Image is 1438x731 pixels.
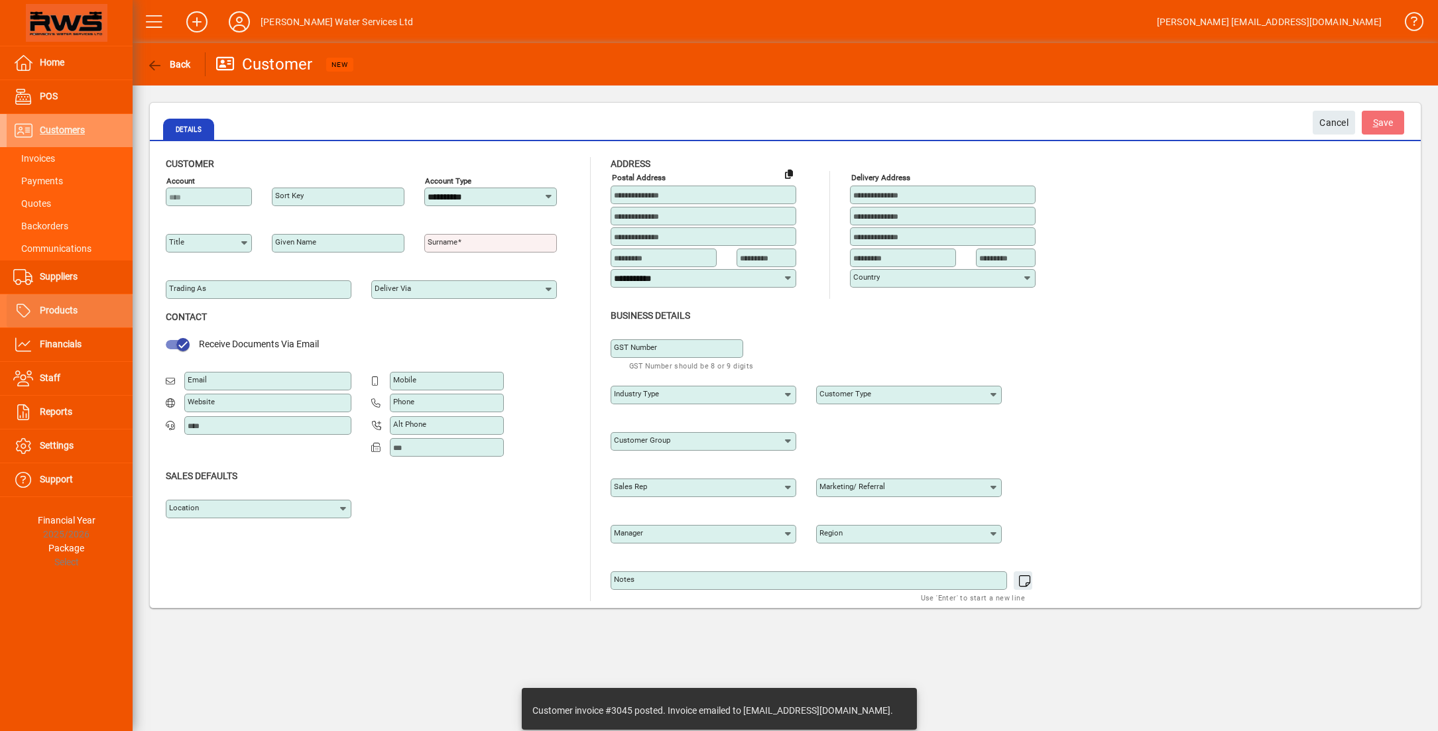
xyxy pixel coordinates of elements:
[614,343,657,352] mat-label: GST Number
[40,271,78,282] span: Suppliers
[38,515,95,526] span: Financial Year
[40,474,73,484] span: Support
[7,396,133,429] a: Reports
[1395,3,1421,46] a: Knowledge Base
[169,237,184,247] mat-label: Title
[166,158,214,169] span: Customer
[147,59,191,70] span: Back
[13,176,63,186] span: Payments
[166,471,237,481] span: Sales defaults
[1313,111,1355,135] button: Cancel
[143,52,194,76] button: Back
[166,176,195,186] mat-label: Account
[40,406,72,417] span: Reports
[215,54,313,75] div: Customer
[40,372,60,383] span: Staff
[614,435,670,445] mat-label: Customer group
[614,389,659,398] mat-label: Industry type
[614,575,634,584] mat-label: Notes
[1373,112,1394,134] span: ave
[13,198,51,209] span: Quotes
[7,170,133,192] a: Payments
[331,60,348,69] span: NEW
[1157,11,1382,32] div: [PERSON_NAME] [EMAIL_ADDRESS][DOMAIN_NAME]
[13,221,68,231] span: Backorders
[48,543,84,553] span: Package
[921,590,1025,605] mat-hint: Use 'Enter' to start a new line
[7,215,133,237] a: Backorders
[425,176,471,186] mat-label: Account Type
[1373,117,1378,128] span: S
[40,91,58,101] span: POS
[853,272,880,282] mat-label: Country
[819,389,871,398] mat-label: Customer type
[40,305,78,315] span: Products
[40,339,82,349] span: Financials
[611,158,650,169] span: Address
[7,429,133,463] a: Settings
[778,163,800,184] button: Copy to Delivery address
[393,397,414,406] mat-label: Phone
[188,375,207,384] mat-label: Email
[169,503,199,512] mat-label: Location
[428,237,457,247] mat-label: Surname
[393,375,416,384] mat-label: Mobile
[13,243,91,254] span: Communications
[532,704,893,717] div: Customer invoice #3045 posted. Invoice emailed to [EMAIL_ADDRESS][DOMAIN_NAME].
[40,125,85,135] span: Customers
[375,284,411,293] mat-label: Deliver via
[819,482,885,491] mat-label: Marketing/ Referral
[1362,111,1404,135] button: Save
[7,80,133,113] a: POS
[629,358,754,373] mat-hint: GST Number should be 8 or 9 digits
[7,362,133,395] a: Staff
[393,420,426,429] mat-label: Alt Phone
[611,310,690,321] span: Business details
[188,397,215,406] mat-label: Website
[7,260,133,294] a: Suppliers
[7,147,133,170] a: Invoices
[275,237,316,247] mat-label: Given name
[163,119,214,140] span: Details
[7,328,133,361] a: Financials
[819,528,843,537] mat-label: Region
[7,192,133,215] a: Quotes
[261,11,414,32] div: [PERSON_NAME] Water Services Ltd
[614,528,643,537] mat-label: Manager
[614,482,647,491] mat-label: Sales rep
[1319,112,1348,134] span: Cancel
[275,191,304,200] mat-label: Sort key
[40,57,64,68] span: Home
[176,10,218,34] button: Add
[7,46,133,80] a: Home
[7,294,133,327] a: Products
[169,284,206,293] mat-label: Trading as
[13,153,55,164] span: Invoices
[40,440,74,451] span: Settings
[7,237,133,260] a: Communications
[199,339,319,349] span: Receive Documents Via Email
[166,311,207,322] span: Contact
[218,10,261,34] button: Profile
[7,463,133,496] a: Support
[133,52,206,76] app-page-header-button: Back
